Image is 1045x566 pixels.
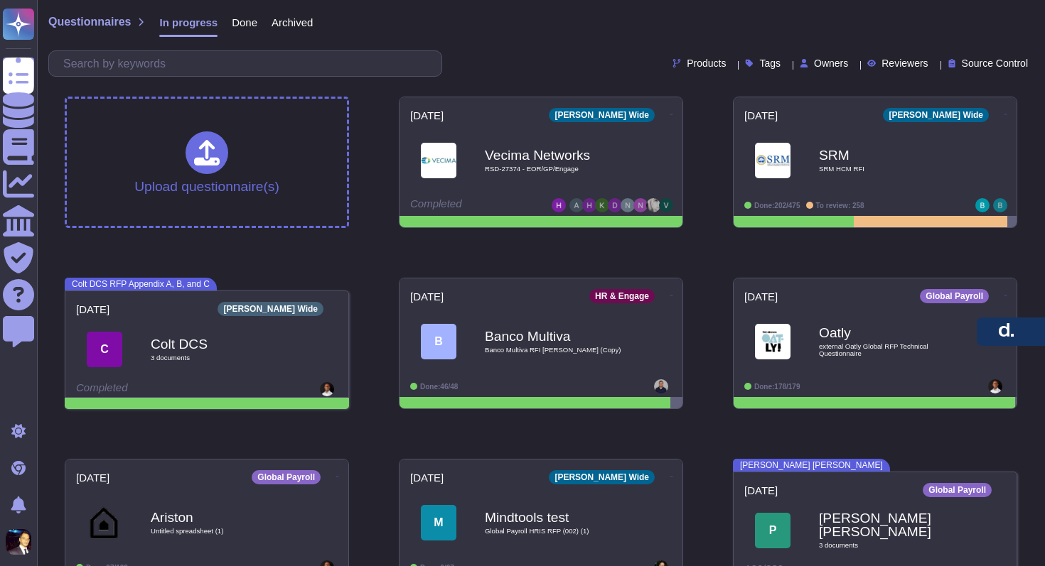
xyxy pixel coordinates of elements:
[552,198,566,212] img: user
[410,291,444,302] span: [DATE]
[633,198,648,212] img: user
[218,302,323,316] div: [PERSON_NAME] Wide
[151,511,293,524] b: Ariston
[744,110,778,121] span: [DATE]
[589,289,655,303] div: HR & Engage
[993,198,1007,212] img: user
[819,165,961,173] span: SRM HCM RFI
[320,382,334,396] img: user
[744,291,778,302] span: [DATE]
[410,198,552,212] div: Completed
[410,110,444,121] span: [DATE]
[76,381,128,393] span: Completed
[646,198,660,212] img: user
[65,278,217,290] span: Colt DCS RFP Appendix A, B, and C
[755,513,791,548] div: P
[814,58,848,68] span: Owners
[816,202,864,209] span: To review: 258
[420,383,458,391] span: Done: 46/48
[759,58,781,68] span: Tags
[881,58,928,68] span: Reviewers
[56,51,441,76] input: Search by keywords
[151,354,293,361] span: 3 document s
[975,198,990,212] img: user
[485,511,627,524] b: Mindtools test
[549,108,655,122] div: [PERSON_NAME] Wide
[485,528,627,535] span: Global Payroll HRIS RFP (002) (1)
[883,108,989,122] div: [PERSON_NAME] Wide
[755,324,791,359] img: Logo
[819,542,961,549] span: 3 document s
[272,17,313,28] span: Archived
[485,165,627,173] span: RSD-27374 - EOR/GP/Engage
[76,304,109,315] span: [DATE]
[485,347,627,354] span: Banco Multiva RFI [PERSON_NAME] (Copy)
[569,198,584,212] img: user
[582,198,596,212] img: user
[151,528,293,535] span: Untitled spreadsheet (1)
[755,143,791,178] img: Logo
[252,470,321,484] div: Global Payroll
[6,529,31,555] img: user
[923,483,992,497] div: Global Payroll
[754,383,800,391] span: Done: 178/179
[421,505,456,540] div: M
[410,472,444,483] span: [DATE]
[621,198,635,212] img: user
[754,202,800,209] span: Done: 202/475
[3,526,41,557] button: user
[151,337,293,351] b: Colt DCS
[608,198,622,212] img: user
[988,379,1002,393] img: user
[819,148,961,162] b: SRM
[687,58,726,68] span: Products
[232,17,257,28] span: Done
[654,379,668,393] img: user
[134,131,279,193] div: Upload questionnaire(s)
[421,324,456,359] div: B
[76,472,109,483] span: [DATE]
[819,343,961,357] span: external Oatly Global RFP Technical Questionnaire
[485,330,627,343] b: Banco Multiva
[87,505,122,540] img: Logo
[595,198,609,212] img: user
[819,326,961,339] b: Oatly
[549,470,655,484] div: [PERSON_NAME] Wide
[159,17,218,28] span: In progress
[744,485,778,496] span: [DATE]
[819,511,961,538] b: [PERSON_NAME] [PERSON_NAME]
[920,289,989,303] div: Global Payroll
[733,459,890,472] span: [PERSON_NAME] [PERSON_NAME]
[48,16,131,28] span: Questionnaires
[421,143,456,178] img: Logo
[485,148,627,162] b: Vecima Networks
[962,58,1028,68] span: Source Control
[659,198,673,212] img: user
[87,332,122,367] div: C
